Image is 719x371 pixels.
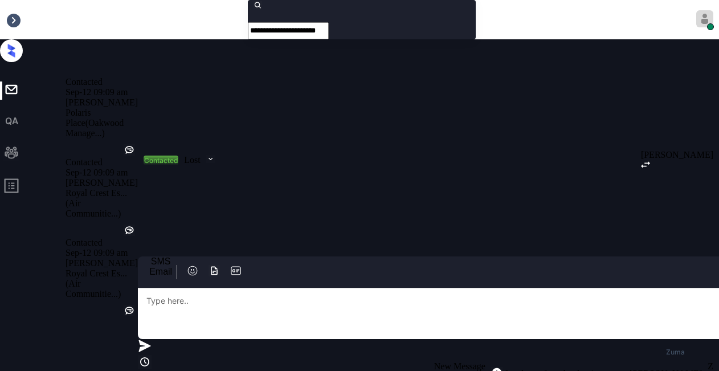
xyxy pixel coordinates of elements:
div: Royal Crest Es... (Air Communitie...) [66,268,138,299]
div: Royal Crest Es... (Air Communitie...) [66,188,138,219]
div: Sep-12 09:09 am [66,248,138,258]
img: icon-zuma [641,161,650,168]
img: icon-zuma [138,355,152,369]
div: Lost [184,155,200,165]
img: Kelsey was silent [124,305,135,316]
img: Kelsey was silent [124,144,135,156]
img: icon-zuma [187,265,198,276]
img: Kelsey was silent [124,225,135,236]
div: Kelsey was silent [124,305,135,318]
div: [PERSON_NAME] [66,178,138,188]
div: [PERSON_NAME] [641,150,713,160]
div: Contacted [66,157,138,168]
div: Contacted [66,238,138,248]
div: Polaris Place (Oakwood Manage...) [66,108,138,138]
div: Kelsey was silent [124,225,135,238]
img: icon-zuma [138,339,152,353]
div: Sep-12 09:09 am [66,168,138,178]
span: profile [3,178,19,198]
img: icon-zuma [209,265,220,276]
img: icon-zuma [206,154,215,164]
img: avatar [696,10,713,27]
div: [PERSON_NAME] [66,97,138,108]
div: [PERSON_NAME] [66,258,138,268]
img: icon-zuma [230,265,242,276]
div: SMS [149,256,172,267]
div: Inbox [6,15,27,25]
div: Contacted [66,77,138,87]
div: Sep-12 09:09 am [66,87,138,97]
div: Contacted [144,156,178,165]
div: Kelsey was silent [124,144,135,157]
div: Email [149,267,172,277]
